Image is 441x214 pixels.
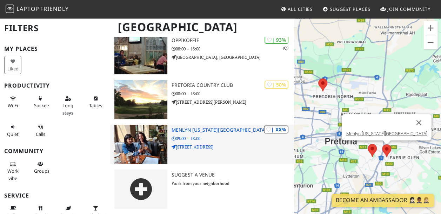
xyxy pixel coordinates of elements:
h3: Community [4,148,106,154]
span: Friendly [40,5,68,13]
a: Oppikoffie | 93% 1 Oppikoffie 08:00 – 18:00 [GEOGRAPHIC_DATA], [GEOGRAPHIC_DATA] [110,35,294,74]
p: [STREET_ADDRESS][PERSON_NAME] [172,99,294,105]
p: 09:00 – 18:00 [172,135,294,142]
a: All Cities [278,3,315,15]
a: Pretoria Country Club | 50% Pretoria Country Club 08:00 – 18:00 [STREET_ADDRESS][PERSON_NAME] [110,80,294,119]
button: Work vibe [4,158,21,184]
img: LaptopFriendly [6,5,14,13]
button: Zoom out [423,35,437,49]
button: Sockets [32,93,49,111]
span: People working [7,168,19,181]
div: | XX% [264,125,288,133]
h2: Filters [4,18,106,39]
p: [GEOGRAPHIC_DATA], [GEOGRAPHIC_DATA] [172,54,294,61]
h3: Productivity [4,82,106,89]
a: LaptopFriendly LaptopFriendly [6,3,69,15]
h3: Service [4,192,106,199]
h1: [GEOGRAPHIC_DATA] [112,18,293,37]
button: Calls [32,121,49,140]
img: Pretoria Country Club [114,80,167,119]
p: [STREET_ADDRESS] [172,144,294,150]
p: 1 [282,45,288,52]
span: Video/audio calls [36,131,45,137]
a: Suggest a Venue Work from your neighborhood [110,170,294,209]
span: Quiet [7,131,19,137]
a: Menlyn Maine Central Square | XX% Menlyn [US_STATE][GEOGRAPHIC_DATA] 09:00 – 18:00 [STREET_ADDRESS] [110,125,294,164]
button: Wi-Fi [4,93,21,111]
img: Menlyn Maine Central Square [114,125,167,164]
h3: My Places [4,46,106,52]
a: Join Community [377,3,433,15]
button: Long stays [59,93,76,118]
span: Join Community [387,6,430,12]
span: Group tables [34,168,49,174]
a: Menlyn [US_STATE][GEOGRAPHIC_DATA] [346,131,427,136]
p: 08:00 – 18:00 [172,46,294,52]
span: Suggest Places [330,6,370,12]
a: Suggest Places [320,3,373,15]
span: Long stays [62,102,73,116]
button: Close [410,114,427,131]
span: Work-friendly tables [89,102,102,109]
div: | 50% [265,81,288,89]
h3: Menlyn [US_STATE][GEOGRAPHIC_DATA] [172,127,294,133]
button: Tables [87,93,104,111]
p: Work from your neighborhood [172,180,294,187]
span: Laptop [16,5,39,13]
span: Stable Wi-Fi [8,102,18,109]
p: 08:00 – 18:00 [172,90,294,97]
img: Oppikoffie [114,35,167,74]
button: Zoom in [423,21,437,35]
h3: Pretoria Country Club [172,82,294,88]
h3: Suggest a Venue [172,172,294,178]
button: Quiet [4,121,21,140]
span: Power sockets [34,102,50,109]
button: Groups [32,158,49,177]
span: All Cities [288,6,313,12]
img: gray-place-d2bdb4477600e061c01bd816cc0f2ef0cfcb1ca9e3ad78868dd16fb2af073a21.png [114,170,167,209]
